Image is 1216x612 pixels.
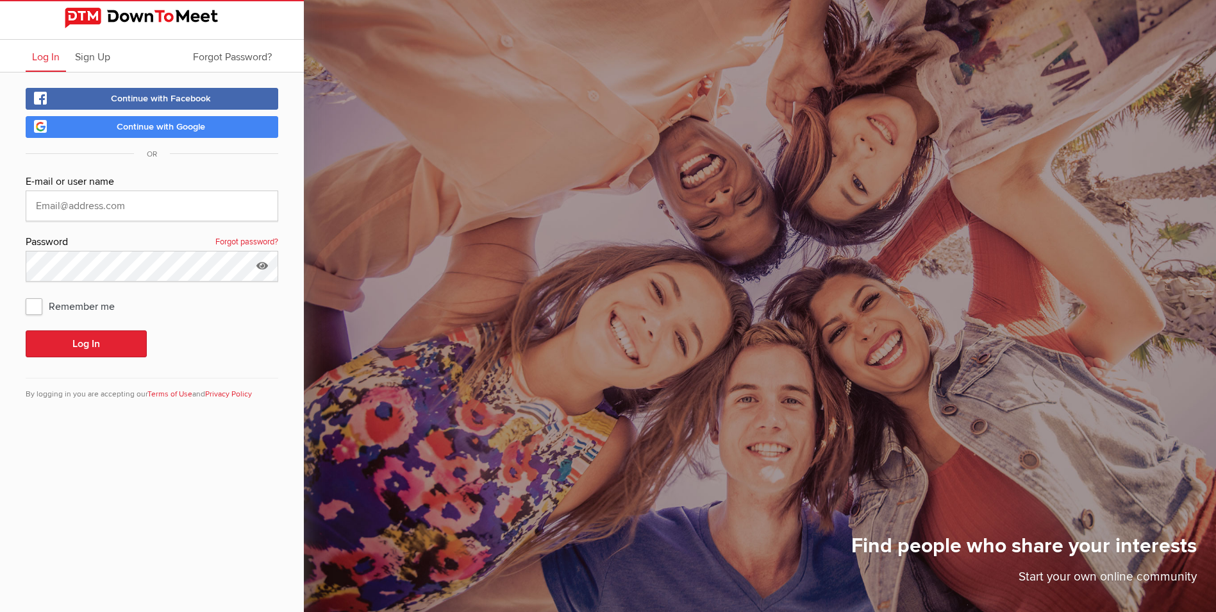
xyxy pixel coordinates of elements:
div: By logging in you are accepting our and [26,378,278,400]
a: Terms of Use [147,389,192,399]
h1: Find people who share your interests [851,533,1197,568]
a: Sign Up [69,40,117,72]
div: E-mail or user name [26,174,278,191]
a: Privacy Policy [205,389,252,399]
a: Forgot password? [215,234,278,251]
a: Log In [26,40,66,72]
button: Log In [26,330,147,357]
img: DownToMeet [65,8,239,28]
span: Continue with Google [117,121,205,132]
a: Forgot Password? [187,40,278,72]
span: Continue with Facebook [111,93,211,104]
span: Remember me [26,294,128,318]
div: Password [26,234,278,251]
input: Email@address.com [26,191,278,221]
span: Sign Up [75,51,110,64]
a: Continue with Facebook [26,88,278,110]
span: OR [134,149,170,159]
span: Log In [32,51,60,64]
p: Start your own online community [851,568,1197,593]
a: Continue with Google [26,116,278,138]
span: Forgot Password? [193,51,272,64]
